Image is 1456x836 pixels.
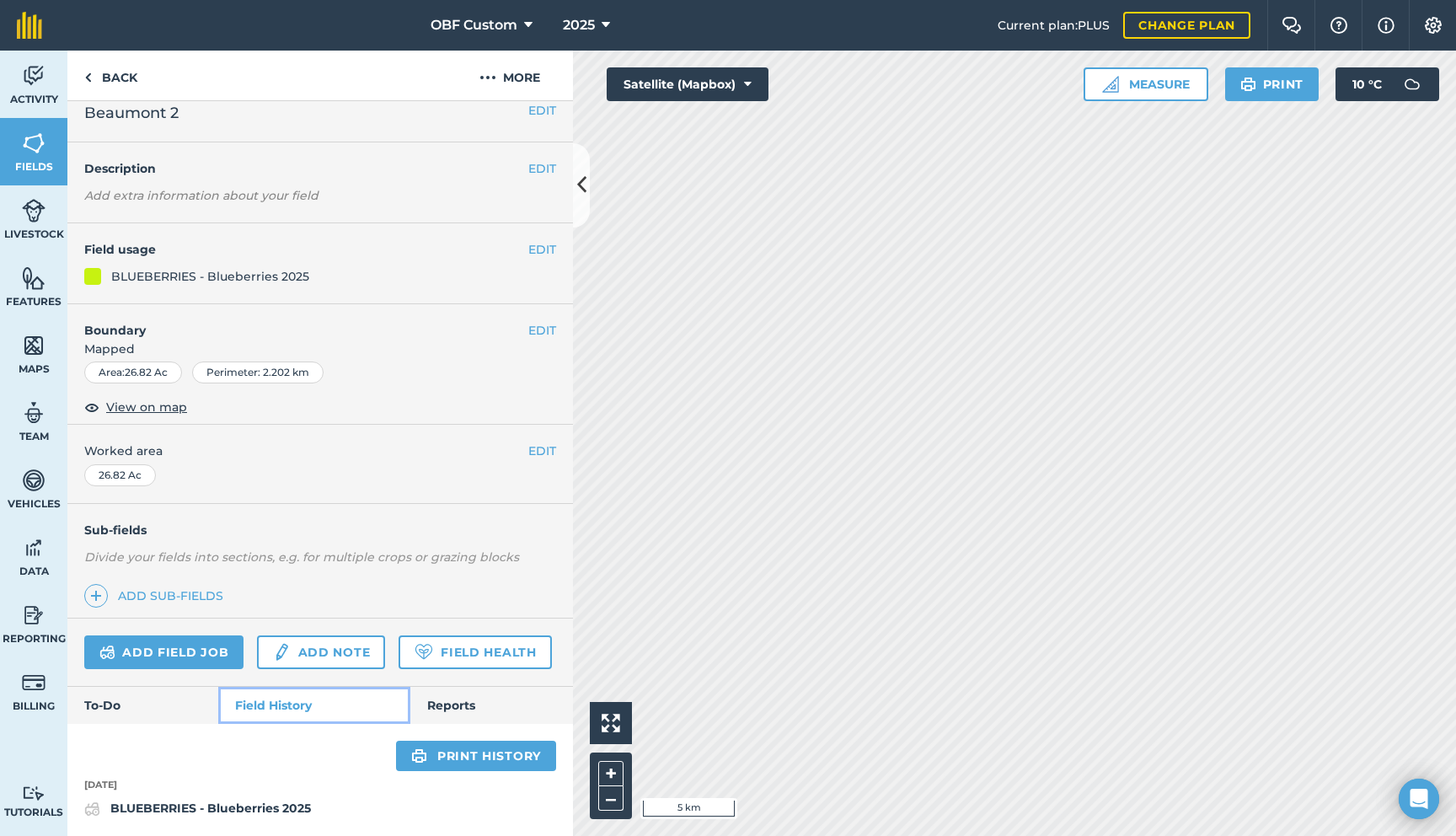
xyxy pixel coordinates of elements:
[22,131,45,156] img: svg+xml;base64,PHN2ZyB4bWxucz0iaHR0cDovL3d3dy53My5vcmcvMjAwMC9zdmciIHdpZHRoPSI1NiIgaGVpZ2h0PSI2MC...
[257,635,385,669] a: Add note
[84,397,99,417] img: svg+xml;base64,PHN2ZyB4bWxucz0iaHR0cDovL3d3dy53My5vcmcvMjAwMC9zdmciIHdpZHRoPSIxOCIgaGVpZ2h0PSIyNC...
[22,265,45,291] img: svg+xml;base64,PHN2ZyB4bWxucz0iaHR0cDovL3d3dy53My5vcmcvMjAwMC9zdmciIHdpZHRoPSI1NiIgaGVpZ2h0PSI2MC...
[67,687,218,724] a: To-Do
[218,687,409,724] a: Field History
[84,635,244,669] a: Add field job
[22,400,45,426] img: svg+xml;base64,PD94bWwgdmVyc2lvbj0iMS4wIiBlbmNvZGluZz0idXRmLTgiPz4KPCEtLSBHZW5lcmF0b3I6IEFkb2JlIE...
[22,535,45,560] img: svg+xml;base64,PD94bWwgdmVyc2lvbj0iMS4wIiBlbmNvZGluZz0idXRmLTgiPz4KPCEtLSBHZW5lcmF0b3I6IEFkb2JlIE...
[1123,12,1250,39] a: Change plan
[84,549,519,565] em: Divide your fields into sections, e.g. for multiple crops or grazing blocks
[22,468,45,493] img: svg+xml;base64,PD94bWwgdmVyc2lvbj0iMS4wIiBlbmNvZGluZz0idXRmLTgiPz4KPCEtLSBHZW5lcmF0b3I6IEFkb2JlIE...
[1336,67,1439,101] button: 10 °C
[410,687,573,724] a: Reports
[598,786,624,811] button: –
[1084,67,1208,101] button: Measure
[110,801,311,816] strong: BLUEBERRIES - Blueberries 2025
[1399,779,1439,819] div: Open Intercom Messenger
[84,799,100,819] img: svg+xml;base64,PD94bWwgdmVyc2lvbj0iMS4wIiBlbmNvZGluZz0idXRmLTgiPz4KPCEtLSBHZW5lcmF0b3I6IEFkb2JlIE...
[84,464,156,486] div: 26.82 Ac
[67,304,528,340] h4: Boundary
[479,67,496,88] img: svg+xml;base64,PHN2ZyB4bWxucz0iaHR0cDovL3d3dy53My5vcmcvMjAwMC9zdmciIHdpZHRoPSIyMCIgaGVpZ2h0PSIyNC...
[607,67,768,101] button: Satellite (Mapbox)
[84,799,311,819] a: BLUEBERRIES - Blueberries 2025
[447,51,573,100] button: More
[396,741,556,771] a: Print history
[90,586,102,606] img: svg+xml;base64,PHN2ZyB4bWxucz0iaHR0cDovL3d3dy53My5vcmcvMjAwMC9zdmciIHdpZHRoPSIxNCIgaGVpZ2h0PSIyNC...
[84,442,556,460] span: Worked area
[84,67,92,88] img: svg+xml;base64,PHN2ZyB4bWxucz0iaHR0cDovL3d3dy53My5vcmcvMjAwMC9zdmciIHdpZHRoPSI5IiBoZWlnaHQ9IjI0Ii...
[563,15,595,35] span: 2025
[272,642,291,662] img: svg+xml;base64,PD94bWwgdmVyc2lvbj0iMS4wIiBlbmNvZGluZz0idXRmLTgiPz4KPCEtLSBHZW5lcmF0b3I6IEFkb2JlIE...
[106,398,187,416] span: View on map
[598,761,624,786] button: +
[22,63,45,88] img: svg+xml;base64,PD94bWwgdmVyc2lvbj0iMS4wIiBlbmNvZGluZz0idXRmLTgiPz4KPCEtLSBHZW5lcmF0b3I6IEFkb2JlIE...
[1225,67,1319,101] button: Print
[22,670,45,695] img: svg+xml;base64,PD94bWwgdmVyc2lvbj0iMS4wIiBlbmNvZGluZz0idXRmLTgiPz4KPCEtLSBHZW5lcmF0b3I6IEFkb2JlIE...
[1423,17,1443,34] img: A cog icon
[528,240,556,259] button: EDIT
[84,397,187,417] button: View on map
[22,333,45,358] img: svg+xml;base64,PHN2ZyB4bWxucz0iaHR0cDovL3d3dy53My5vcmcvMjAwMC9zdmciIHdpZHRoPSI1NiIgaGVpZ2h0PSI2MC...
[67,51,154,100] a: Back
[411,746,427,766] img: svg+xml;base64,PHN2ZyB4bWxucz0iaHR0cDovL3d3dy53My5vcmcvMjAwMC9zdmciIHdpZHRoPSIxOSIgaGVpZ2h0PSIyNC...
[84,159,556,178] h4: Description
[22,785,45,801] img: svg+xml;base64,PD94bWwgdmVyc2lvbj0iMS4wIiBlbmNvZGluZz0idXRmLTgiPz4KPCEtLSBHZW5lcmF0b3I6IEFkb2JlIE...
[1395,67,1429,101] img: svg+xml;base64,PD94bWwgdmVyc2lvbj0iMS4wIiBlbmNvZGluZz0idXRmLTgiPz4KPCEtLSBHZW5lcmF0b3I6IEFkb2JlIE...
[84,101,179,125] span: Beaumont 2
[84,362,182,383] div: Area : 26.82 Ac
[84,240,528,259] h4: Field usage
[1282,17,1302,34] img: Two speech bubbles overlapping with the left bubble in the forefront
[84,584,230,608] a: Add sub-fields
[99,642,115,662] img: svg+xml;base64,PD94bWwgdmVyc2lvbj0iMS4wIiBlbmNvZGluZz0idXRmLTgiPz4KPCEtLSBHZW5lcmF0b3I6IEFkb2JlIE...
[1352,67,1382,101] span: 10 ° C
[22,198,45,223] img: svg+xml;base64,PD94bWwgdmVyc2lvbj0iMS4wIiBlbmNvZGluZz0idXRmLTgiPz4KPCEtLSBHZW5lcmF0b3I6IEFkb2JlIE...
[1240,74,1256,94] img: svg+xml;base64,PHN2ZyB4bWxucz0iaHR0cDovL3d3dy53My5vcmcvMjAwMC9zdmciIHdpZHRoPSIxOSIgaGVpZ2h0PSIyNC...
[602,714,620,732] img: Four arrows, one pointing top left, one top right, one bottom right and the last bottom left
[528,442,556,460] button: EDIT
[1378,15,1394,35] img: svg+xml;base64,PHN2ZyB4bWxucz0iaHR0cDovL3d3dy53My5vcmcvMjAwMC9zdmciIHdpZHRoPSIxNyIgaGVpZ2h0PSIxNy...
[67,340,573,358] span: Mapped
[67,521,573,539] h4: Sub-fields
[1329,17,1349,34] img: A question mark icon
[84,188,318,203] em: Add extra information about your field
[17,12,42,39] img: fieldmargin Logo
[399,635,551,669] a: Field Health
[431,15,517,35] span: OBF Custom
[998,16,1110,35] span: Current plan : PLUS
[528,101,556,120] button: EDIT
[111,267,309,286] div: BLUEBERRIES - Blueberries 2025
[528,159,556,178] button: EDIT
[192,362,324,383] div: Perimeter : 2.202 km
[22,603,45,628] img: svg+xml;base64,PD94bWwgdmVyc2lvbj0iMS4wIiBlbmNvZGluZz0idXRmLTgiPz4KPCEtLSBHZW5lcmF0b3I6IEFkb2JlIE...
[528,321,556,340] button: EDIT
[67,778,573,793] p: [DATE]
[1102,76,1119,93] img: Ruler icon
